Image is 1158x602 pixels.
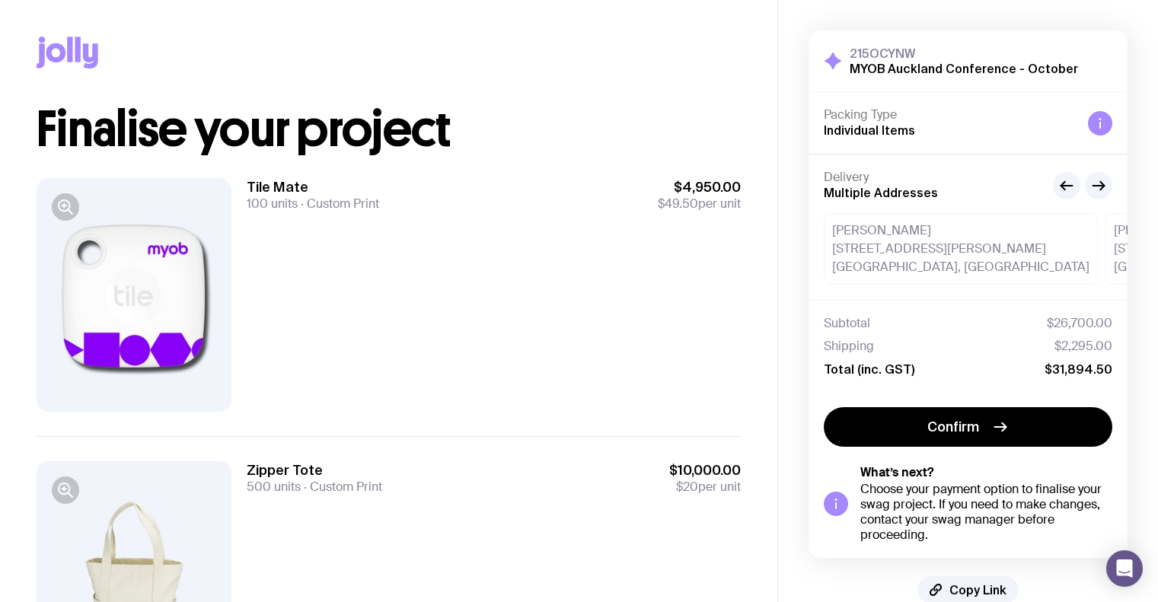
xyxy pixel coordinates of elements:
[669,461,741,479] span: $10,000.00
[1054,339,1112,354] span: $2,295.00
[658,196,741,212] span: per unit
[850,46,1078,61] h3: 215OCYNW
[247,178,379,196] h3: Tile Mate
[669,479,741,495] span: per unit
[824,170,1041,185] h4: Delivery
[247,479,301,495] span: 500 units
[824,213,1098,285] div: [PERSON_NAME] [STREET_ADDRESS][PERSON_NAME] [GEOGRAPHIC_DATA], [GEOGRAPHIC_DATA]
[676,479,698,495] span: $20
[824,362,914,377] span: Total (inc. GST)
[824,107,1076,123] h4: Packing Type
[298,196,379,212] span: Custom Print
[1106,550,1143,587] div: Open Intercom Messenger
[824,316,870,331] span: Subtotal
[247,196,298,212] span: 100 units
[949,582,1006,597] span: Copy Link
[1045,362,1112,377] span: $31,894.50
[824,123,915,137] span: Individual Items
[658,196,698,212] span: $49.50
[860,482,1112,543] div: Choose your payment option to finalise your swag project. If you need to make changes, contact yo...
[824,339,874,354] span: Shipping
[658,178,741,196] span: $4,950.00
[301,479,382,495] span: Custom Print
[824,407,1112,447] button: Confirm
[824,186,938,199] span: Multiple Addresses
[860,465,1112,480] h5: What’s next?
[927,418,979,436] span: Confirm
[37,105,741,154] h1: Finalise your project
[850,61,1078,76] h2: MYOB Auckland Conference - October
[247,461,382,479] h3: Zipper Tote
[1047,316,1112,331] span: $26,700.00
